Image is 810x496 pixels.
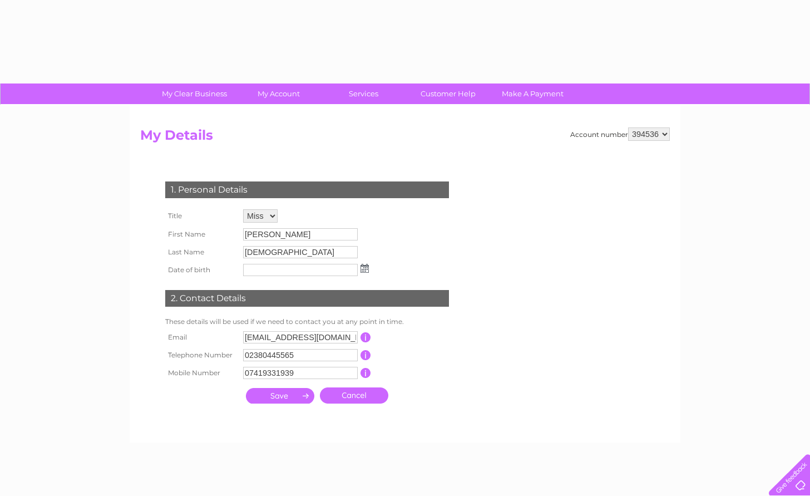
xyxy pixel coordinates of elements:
a: My Account [233,84,325,104]
th: Email [162,328,240,346]
a: Services [318,84,409,104]
th: First Name [162,225,240,243]
th: Last Name [162,243,240,261]
div: 1. Personal Details [165,181,449,198]
input: Submit [246,388,314,404]
a: My Clear Business [149,84,240,104]
th: Title [162,207,240,225]
input: Information [360,332,371,342]
a: Cancel [320,387,388,404]
h2: My Details [140,127,670,149]
input: Information [360,350,371,360]
div: 2. Contact Details [165,290,449,307]
th: Telephone Number [162,346,240,364]
div: Account number [570,127,670,141]
td: These details will be used if we need to contact you at any point in time. [162,315,452,328]
th: Mobile Number [162,364,240,382]
a: Make A Payment [487,84,579,104]
img: ... [360,264,369,273]
a: Customer Help [402,84,494,104]
th: Date of birth [162,261,240,279]
input: Information [360,368,371,378]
